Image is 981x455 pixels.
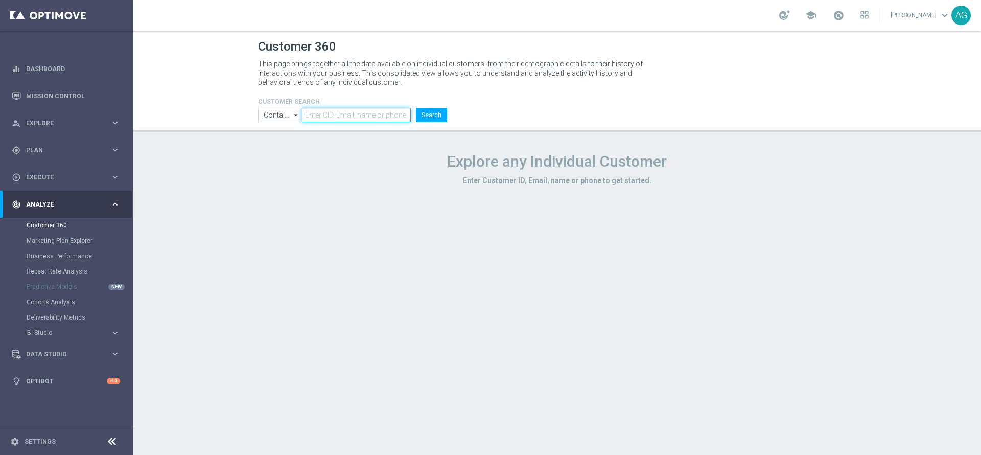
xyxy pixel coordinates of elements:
[258,176,856,185] h3: Enter Customer ID, Email, name or phone to get started.
[26,82,120,109] a: Mission Control
[11,200,121,209] button: track_changes Analyze keyboard_arrow_right
[258,39,856,54] h1: Customer 360
[108,284,125,290] div: NEW
[26,55,120,82] a: Dashboard
[27,294,132,310] div: Cohorts Analysis
[258,98,447,105] h4: CUSTOMER SEARCH
[11,173,121,181] button: play_circle_outline Execute keyboard_arrow_right
[258,59,651,87] p: This page brings together all the data available on individual customers, from their demographic ...
[11,92,121,100] button: Mission Control
[11,65,121,73] button: equalizer Dashboard
[27,310,132,325] div: Deliverability Metrics
[12,377,21,386] i: lightbulb
[26,351,110,357] span: Data Studio
[11,146,121,154] button: gps_fixed Plan keyboard_arrow_right
[25,439,56,445] a: Settings
[302,108,411,122] input: Enter CID, Email, name or phone
[110,328,120,338] i: keyboard_arrow_right
[12,64,21,74] i: equalizer
[805,10,816,21] span: school
[11,350,121,358] button: Data Studio keyboard_arrow_right
[27,221,106,230] a: Customer 360
[26,368,107,395] a: Optibot
[107,378,120,384] div: +10
[110,118,120,128] i: keyboard_arrow_right
[27,264,132,279] div: Repeat Rate Analysis
[291,108,301,122] i: arrow_drop_down
[10,437,19,446] i: settings
[12,173,21,182] i: play_circle_outline
[258,108,302,122] input: Contains
[27,237,106,245] a: Marketing Plan Explorer
[951,6,971,25] div: AG
[26,120,110,126] span: Explore
[12,200,21,209] i: track_changes
[27,330,110,336] div: BI Studio
[12,82,120,109] div: Mission Control
[12,350,110,359] div: Data Studio
[26,174,110,180] span: Execute
[27,218,132,233] div: Customer 360
[27,248,132,264] div: Business Performance
[26,201,110,208] span: Analyze
[27,313,106,322] a: Deliverability Metrics
[27,329,121,337] button: BI Studio keyboard_arrow_right
[12,368,120,395] div: Optibot
[27,252,106,260] a: Business Performance
[110,199,120,209] i: keyboard_arrow_right
[12,146,21,155] i: gps_fixed
[27,233,132,248] div: Marketing Plan Explorer
[27,325,132,340] div: BI Studio
[890,8,951,23] a: [PERSON_NAME]keyboard_arrow_down
[110,172,120,182] i: keyboard_arrow_right
[11,119,121,127] button: person_search Explore keyboard_arrow_right
[12,55,120,82] div: Dashboard
[416,108,447,122] button: Search
[12,146,110,155] div: Plan
[27,279,132,294] div: Predictive Models
[110,349,120,359] i: keyboard_arrow_right
[939,10,950,21] span: keyboard_arrow_down
[258,152,856,171] h1: Explore any Individual Customer
[26,147,110,153] span: Plan
[11,377,121,385] button: lightbulb Optibot +10
[27,330,100,336] span: BI Studio
[12,173,110,182] div: Execute
[110,145,120,155] i: keyboard_arrow_right
[12,200,110,209] div: Analyze
[27,298,106,306] a: Cohorts Analysis
[12,119,21,128] i: person_search
[27,267,106,276] a: Repeat Rate Analysis
[12,119,110,128] div: Explore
